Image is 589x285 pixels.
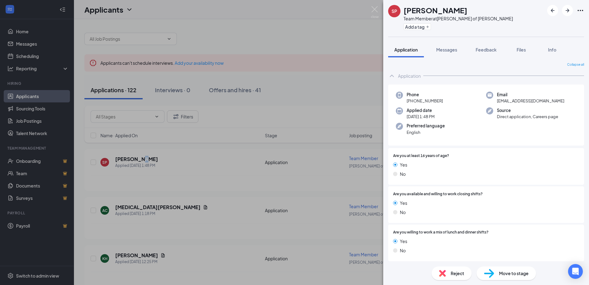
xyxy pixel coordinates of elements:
span: Reject [451,270,464,277]
span: Source [497,107,558,114]
span: Yes [400,238,407,245]
div: SP [392,8,397,14]
span: Direct application, Careers page [497,114,558,120]
span: Yes [400,200,407,206]
svg: Plus [426,25,429,29]
span: Collapse all [567,62,584,67]
span: English [407,129,445,135]
button: ArrowRight [562,5,573,16]
span: Applied date [407,107,435,114]
span: Preferred language [407,123,445,129]
div: Application [398,73,421,79]
h1: [PERSON_NAME] [404,5,467,15]
span: Phone [407,92,443,98]
span: Yes [400,161,407,168]
span: Files [517,47,526,52]
div: Open Intercom Messenger [568,264,583,279]
span: Are you willing to work a mix of lunch and dinner shifts? [393,229,489,235]
svg: Ellipses [577,7,584,14]
span: Application [394,47,418,52]
button: PlusAdd a tag [404,23,431,30]
span: Feedback [476,47,497,52]
span: [EMAIL_ADDRESS][DOMAIN_NAME] [497,98,564,104]
span: Email [497,92,564,98]
span: No [400,209,406,216]
span: No [400,171,406,177]
svg: ChevronUp [388,72,396,80]
button: ArrowLeftNew [547,5,558,16]
span: Messages [436,47,457,52]
svg: ArrowLeftNew [549,7,556,14]
svg: ArrowRight [564,7,571,14]
span: [DATE] 1:48 PM [407,114,435,120]
span: [PHONE_NUMBER] [407,98,443,104]
span: Are you at least 16 years of age? [393,153,449,159]
span: Info [548,47,556,52]
span: Move to stage [499,270,529,277]
div: Team Member at [PERSON_NAME] of [PERSON_NAME] [404,15,513,22]
span: Are you available and willing to work closing shifts? [393,191,483,197]
span: No [400,247,406,254]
